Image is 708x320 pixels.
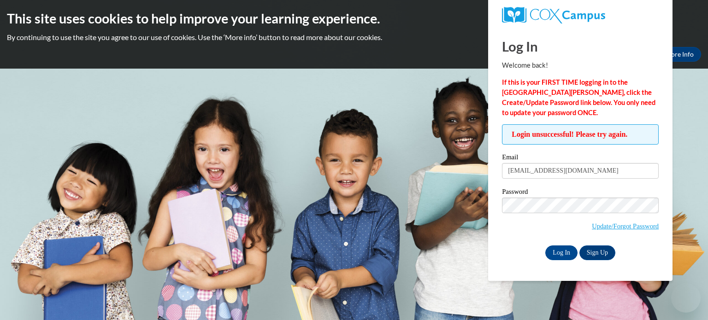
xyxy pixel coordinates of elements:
[502,124,659,145] span: Login unsuccessful! Please try again.
[7,9,701,28] h2: This site uses cookies to help improve your learning experience.
[502,37,659,56] h1: Log In
[502,154,659,163] label: Email
[658,47,701,62] a: More Info
[502,188,659,198] label: Password
[502,7,605,23] img: COX Campus
[502,78,655,116] strong: If this is your FIRST TIME logging in to the [GEOGRAPHIC_DATA][PERSON_NAME], click the Create/Upd...
[502,60,659,70] p: Welcome back!
[671,283,701,313] iframe: Button to launch messaging window
[579,245,615,260] a: Sign Up
[502,7,659,23] a: COX Campus
[592,222,659,230] a: Update/Forgot Password
[545,245,578,260] input: Log In
[7,32,701,42] p: By continuing to use the site you agree to our use of cookies. Use the ‘More info’ button to read...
